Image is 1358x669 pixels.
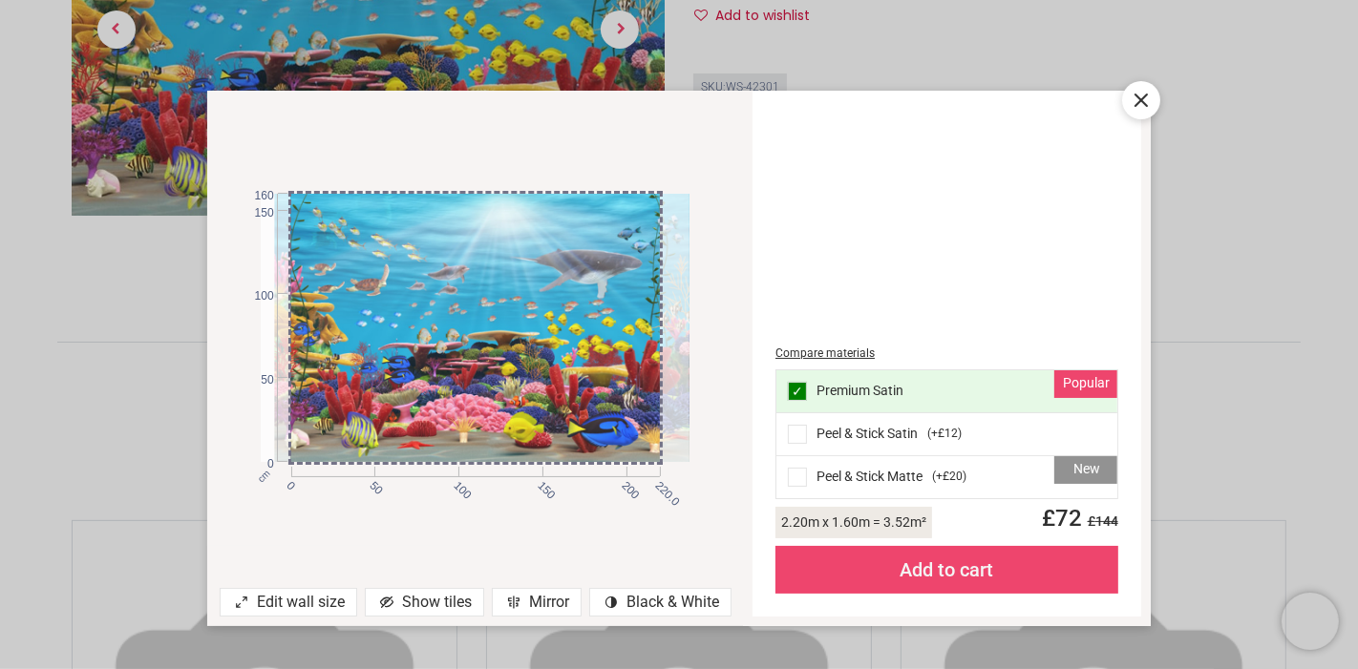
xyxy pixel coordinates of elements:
[589,588,732,617] div: Black & White
[618,478,630,491] span: 200
[238,456,274,472] span: 0
[776,413,1117,456] div: Peel & Stick Satin
[776,370,1117,413] div: Premium Satin
[775,546,1118,594] div: Add to cart
[1054,456,1117,485] div: New
[220,588,357,617] div: Edit wall size
[775,345,1118,362] div: Compare materials
[932,469,966,485] span: ( +£20 )
[1082,513,1118,529] span: £ 144
[365,588,484,617] div: Show tiles
[792,385,803,398] span: ✓
[775,507,932,538] div: 2.20 m x 1.60 m = 3.52 m²
[283,478,295,491] span: 0
[255,468,271,484] span: cm
[366,478,378,491] span: 50
[1282,593,1339,650] iframe: Brevo live chat
[534,478,546,491] span: 150
[238,372,274,388] span: 50
[238,188,274,204] span: 160
[238,205,274,221] span: 150
[450,478,462,491] span: 100
[1054,370,1117,399] div: Popular
[238,288,274,304] span: 100
[1030,505,1118,532] span: £ 72
[776,456,1117,498] div: Peel & Stick Matte
[492,588,582,617] div: Mirror
[927,426,962,442] span: ( +£12 )
[651,478,664,491] span: 220.0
